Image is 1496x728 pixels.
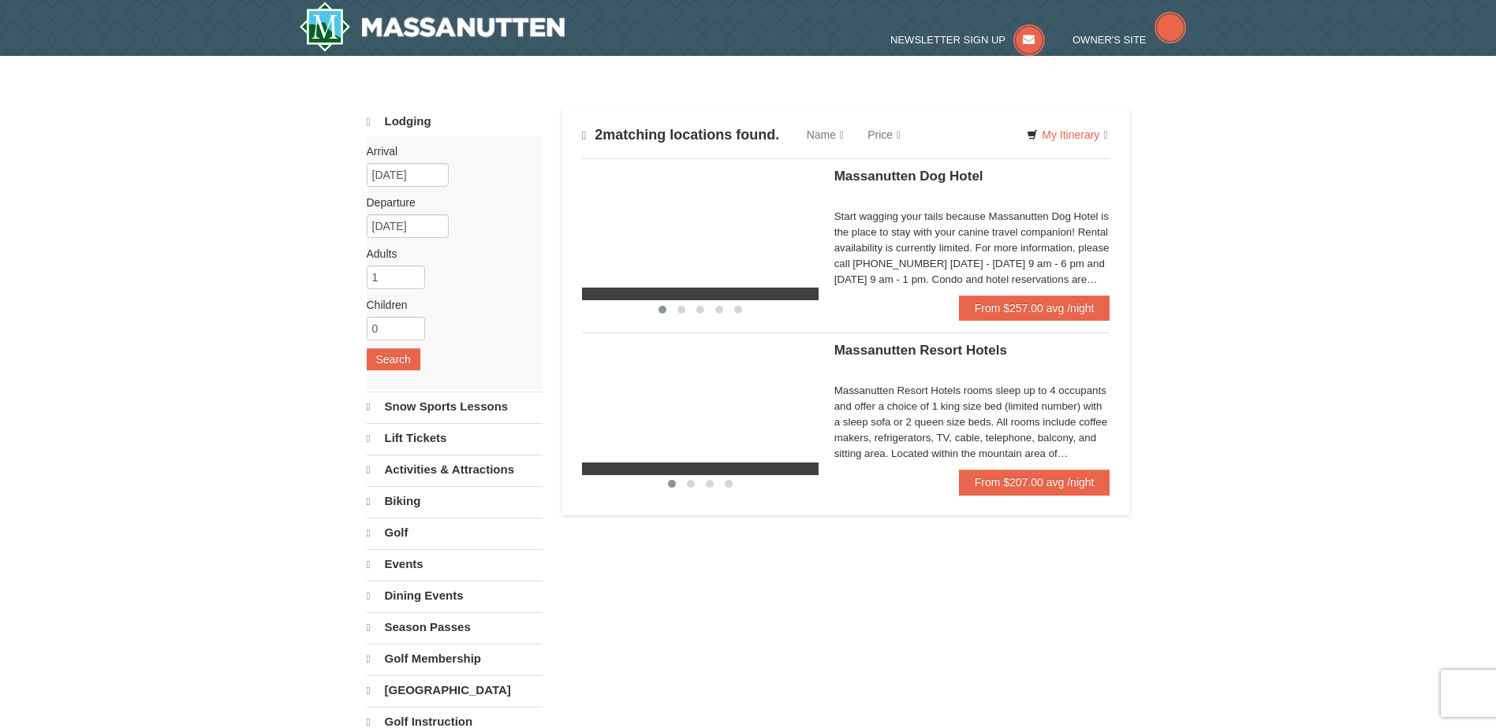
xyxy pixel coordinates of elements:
a: [GEOGRAPHIC_DATA] [367,675,543,705]
a: Dining Events [367,581,543,611]
a: My Itinerary [1017,123,1117,147]
a: Golf Membership [367,644,543,674]
a: Biking [367,486,543,516]
span: Massanutten Resort Hotels [834,343,1007,358]
a: Golf [367,518,543,548]
a: Activities & Attractions [367,455,543,485]
a: Name [795,119,856,150]
a: Lodging [367,107,543,136]
a: Owner's Site [1073,34,1186,46]
span: 2 [595,127,603,143]
a: Lift Tickets [367,423,543,453]
a: Massanutten Resort [299,2,565,52]
a: Newsletter Sign Up [890,34,1045,46]
label: Children [367,297,531,313]
a: Price [856,119,912,150]
span: Massanutten Dog Hotel [834,169,983,184]
a: From $207.00 avg /night [959,470,1110,495]
a: From $257.00 avg /night [959,295,1110,321]
a: Snow Sports Lessons [367,392,543,422]
img: Massanutten Resort Logo [299,2,565,52]
a: Events [367,549,543,579]
label: Departure [367,195,531,210]
span: Owner's Site [1073,34,1147,46]
a: Season Passes [367,612,543,642]
div: Massanutten Resort Hotels rooms sleep up to 4 occupants and offer a choice of 1 king size bed (li... [834,383,1110,462]
label: Adults [367,246,531,262]
span: Newsletter Sign Up [890,34,1005,46]
h4: matching locations found. [582,127,780,143]
label: Arrival [367,143,531,159]
div: Start wagging your tails because Massanutten Dog Hotel is the place to stay with your canine trav... [834,209,1110,288]
button: Search [367,348,420,370]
